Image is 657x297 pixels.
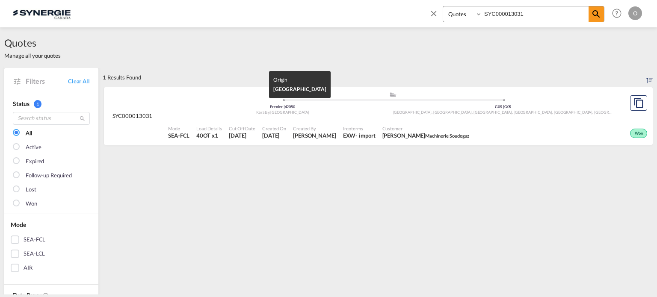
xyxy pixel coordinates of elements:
input: Search status [13,112,90,125]
span: Status [13,100,29,107]
md-checkbox: AIR [11,264,92,272]
div: Status 1 [13,100,90,108]
span: | [284,104,285,109]
input: Enter Quotation Number [482,6,589,21]
span: Load Details [196,125,222,132]
span: Mode [11,221,26,228]
div: Origin [273,75,326,85]
span: Quotes [4,36,61,50]
md-icon: assets/icons/custom/ship-fill.svg [388,92,398,97]
md-icon: assets/icons/custom/copyQuote.svg [633,98,644,108]
span: Help [610,6,624,21]
div: O [628,6,642,20]
span: Erenler [270,104,284,109]
span: Cut Off Date [229,125,255,132]
md-icon: icon-magnify [79,115,86,122]
span: 7 Jul 2025 [229,132,255,139]
span: | [503,104,504,109]
div: Active [26,143,41,152]
div: Expired [26,157,44,166]
md-checkbox: SEA-FCL [11,235,92,244]
span: 42050 [285,104,296,109]
div: AIR [24,264,33,272]
span: Won [635,131,645,137]
span: Created On [262,125,286,132]
div: 1 Results Found [103,68,141,87]
span: 7 Jul 2025 [262,132,286,139]
div: - import [355,132,375,139]
span: SYC000013031 [112,112,153,120]
span: icon-magnify [589,6,604,22]
span: Filters [26,76,68,86]
span: Karen Mercier [293,132,336,139]
span: Manage all your quotes [4,52,61,59]
span: Machinerie Soudogaz [425,133,469,138]
div: All [26,129,32,138]
div: Won [26,200,37,208]
span: 1 [34,100,41,108]
span: SEA-FCL [168,132,189,139]
div: Help [610,6,628,21]
div: Lost [26,185,36,194]
span: icon-close [429,6,443,26]
div: EXW import [343,132,376,139]
span: G0S [495,104,504,109]
div: Won [630,129,647,138]
md-icon: icon-close [429,9,438,18]
span: Created By [293,125,336,132]
md-icon: icon-magnify [591,9,601,19]
div: Follow-up Required [26,171,72,180]
button: Copy Quote [630,95,647,111]
span: Mode [168,125,189,132]
span: 40OT x 1 [196,132,222,139]
md-checkbox: SEA-LCL [11,250,92,258]
span: [GEOGRAPHIC_DATA] [270,110,309,115]
span: Customer [382,125,470,132]
div: SEA-LCL [24,250,45,258]
div: SYC000013031 assets/icons/custom/ship-fill.svgassets/icons/custom/roll-o-plane.svgOrigin TurkeyDe... [104,87,653,145]
img: 1f56c880d42311ef80fc7dca854c8e59.png [13,4,71,23]
span: [GEOGRAPHIC_DATA] [273,86,326,92]
span: Incoterms [343,125,376,132]
span: Karatay [256,110,270,115]
div: Sort by: Created On [646,68,653,87]
div: SEA-FCL [24,235,45,244]
span: G0S [504,104,512,109]
div: EXW [343,132,356,139]
span: Francois-Pierre Boutet Machinerie Soudogaz [382,132,470,139]
a: Clear All [68,77,90,85]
